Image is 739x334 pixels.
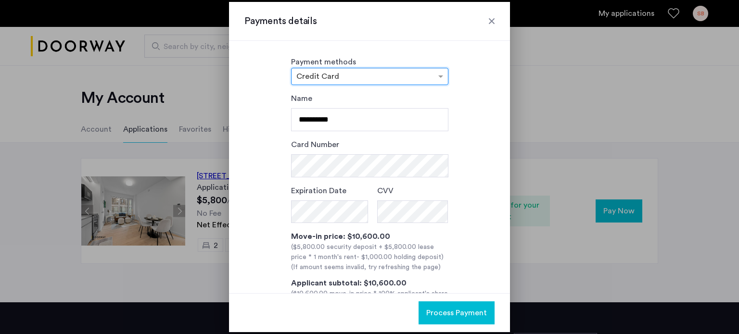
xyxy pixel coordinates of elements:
label: CVV [377,185,394,197]
label: Payment methods [291,58,356,66]
label: Expiration Date [291,185,346,197]
label: Name [291,93,312,104]
div: ($5,800.00 security deposit + $5,800.00 lease price * 1 month's rent ) [291,242,448,262]
span: - $1,000.00 holding deposit [357,254,441,260]
div: ($10,600.00 move-in price * 100% applicant's share without broker fee) [291,289,448,309]
div: (If amount seems invalid, try refreshing the page) [291,262,448,272]
h3: Payments details [244,14,495,28]
div: Applicant subtotal: $10,600.00 [291,277,448,289]
label: Card Number [291,139,339,150]
button: button [419,301,495,324]
div: Move-in price: $10,600.00 [291,231,448,242]
span: Process Payment [426,307,487,319]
